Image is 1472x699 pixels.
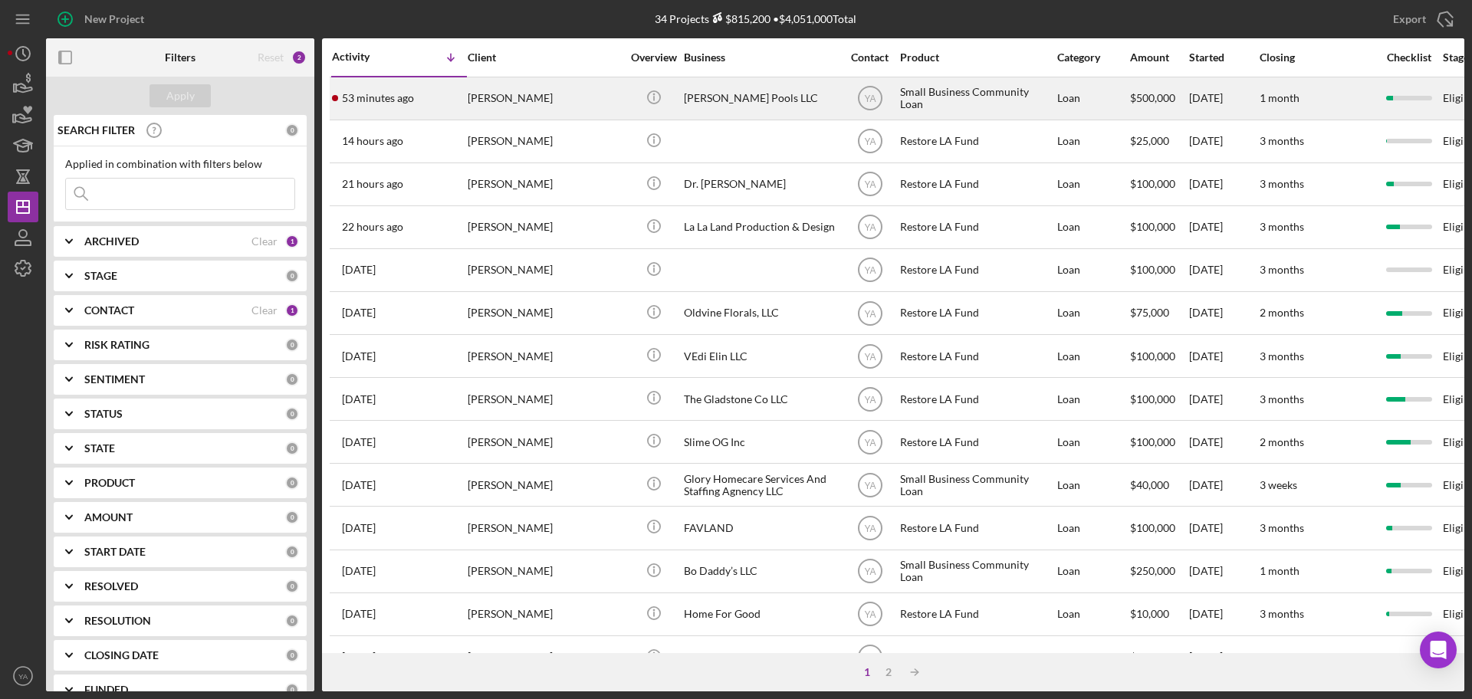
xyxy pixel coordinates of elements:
div: Oldvine Florals, LLC [684,293,837,333]
text: YA [864,437,876,448]
span: $100,000 [1130,392,1175,405]
div: 0 [285,545,299,559]
div: Dr. [PERSON_NAME] [684,164,837,205]
div: Loan [1057,464,1129,505]
time: 2025-10-07 20:59 [342,651,376,663]
div: Contact [841,51,899,64]
text: YA [864,394,876,405]
span: $500,000 [1130,91,1175,104]
div: Slime OG Inc [684,422,837,462]
b: STATE [84,442,115,455]
div: Category [1057,51,1129,64]
time: 2 months [1260,306,1304,319]
button: Apply [149,84,211,107]
div: [DATE] [1189,464,1258,505]
time: 2025-10-10 19:31 [342,479,376,491]
span: $35,000 [1130,650,1169,663]
div: [PERSON_NAME] [468,207,621,248]
div: Loan [1057,637,1129,678]
button: Export [1378,4,1464,34]
div: Restore LA Fund [900,422,1053,462]
time: 2025-10-11 20:05 [342,307,376,319]
div: Restore LA Fund [900,293,1053,333]
span: $75,000 [1130,306,1169,319]
span: $40,000 [1130,478,1169,491]
time: 1 month [1260,564,1299,577]
div: Loan [1057,507,1129,548]
div: 2 [878,666,899,678]
div: [PERSON_NAME] [468,637,621,678]
b: PRODUCT [84,477,135,489]
b: STATUS [84,408,123,420]
div: 0 [285,683,299,697]
div: Loan [1057,422,1129,462]
div: Restore LA Fund [900,250,1053,290]
div: [PERSON_NAME] [468,250,621,290]
time: 2025-10-08 21:58 [342,565,376,577]
div: MK Apparel Industries LLC [684,637,837,678]
span: $25,000 [1130,134,1169,147]
time: 2025-10-13 20:13 [342,178,403,190]
div: Closing [1260,51,1375,64]
div: Small Business Community Loan [900,464,1053,505]
span: $100,000 [1130,521,1175,534]
div: 34 Projects • $4,051,000 Total [655,12,856,25]
div: Clear [251,235,278,248]
div: 0 [285,441,299,455]
text: YA [864,480,876,491]
div: Loan [1057,121,1129,162]
div: [PERSON_NAME] [468,164,621,205]
span: $100,000 [1130,263,1175,276]
div: Clear [251,304,278,317]
div: 0 [285,579,299,593]
div: [PERSON_NAME] [468,293,621,333]
div: [DATE] [1189,422,1258,462]
div: Small Business Community Loan [900,551,1053,592]
time: 3 months [1260,521,1304,534]
span: $250,000 [1130,564,1175,577]
text: YA [864,351,876,362]
div: [DATE] [1189,164,1258,205]
div: Started [1189,51,1258,64]
div: Activity [332,51,399,63]
div: [PERSON_NAME] [468,121,621,162]
time: 3 weeks [1260,478,1297,491]
div: 0 [285,407,299,421]
div: 0 [285,476,299,490]
div: [PERSON_NAME] [468,78,621,119]
div: Restore LA Fund [900,594,1053,635]
div: 1 [285,304,299,317]
time: 3 months [1260,650,1304,663]
div: [DATE] [1189,78,1258,119]
div: [DATE] [1189,293,1258,333]
time: 3 months [1260,349,1304,363]
div: Loan [1057,551,1129,592]
div: Loan [1057,78,1129,119]
div: Loan [1057,379,1129,419]
div: Checklist [1376,51,1441,64]
div: New Project [84,4,144,34]
text: YA [864,609,876,620]
text: YA [864,179,876,190]
div: La La Land Production & Design [684,207,837,248]
time: 3 months [1260,134,1304,147]
time: 3 months [1260,392,1304,405]
time: 2025-10-13 18:54 [342,221,403,233]
span: $100,000 [1130,435,1175,448]
time: 3 months [1260,263,1304,276]
time: 2 months [1260,435,1304,448]
div: [PERSON_NAME] [468,507,621,548]
time: 2025-10-10 23:38 [342,350,376,363]
div: [PERSON_NAME] [468,422,621,462]
div: Overview [625,51,682,64]
div: Product [900,51,1053,64]
text: YA [864,523,876,534]
div: Bo Daddy’s LLC [684,551,837,592]
div: Apply [166,84,195,107]
div: Restore LA Fund [900,207,1053,248]
time: 2025-10-10 18:54 [342,522,376,534]
div: Restore LA Fund [900,336,1053,376]
time: 1 month [1260,91,1299,104]
div: 2 [291,50,307,65]
div: Loan [1057,594,1129,635]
